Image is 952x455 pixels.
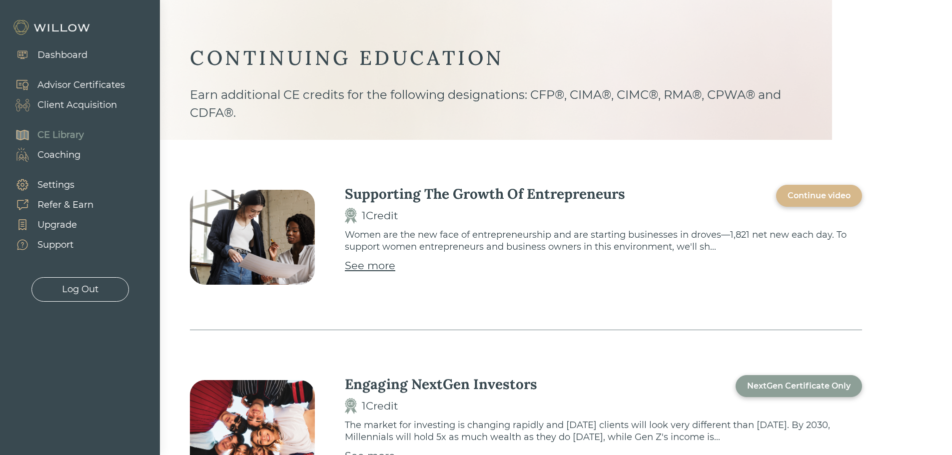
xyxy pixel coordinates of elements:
div: NextGen Certificate Only [747,380,851,392]
a: Advisor Certificates [5,75,125,95]
a: See more [345,258,395,274]
a: Refer & Earn [5,195,93,215]
div: CONTINUING EDUCATION [190,45,802,71]
div: Client Acquisition [37,98,117,112]
a: Client Acquisition [5,95,125,115]
div: 1 Credit [362,398,398,414]
div: Settings [37,178,74,192]
p: Women are the new face of entrepreneurship and are starting businesses in droves—1,821 net new ea... [345,229,862,253]
div: Log Out [62,283,98,296]
a: Upgrade [5,215,93,235]
div: Support [37,238,73,252]
div: Upgrade [37,218,77,232]
p: The market for investing is changing rapidly and [DATE] clients will look very different than [DA... [345,419,862,443]
div: CE Library [37,128,84,142]
div: Engaging NextGen Investors [345,375,537,393]
a: Coaching [5,145,84,165]
div: Coaching [37,148,80,162]
div: Continue video [788,190,851,202]
div: Dashboard [37,48,87,62]
div: Earn additional CE credits for the following designations: CFP®, CIMA®, CIMC®, RMA®, CPWA® and CD... [190,86,802,140]
div: Advisor Certificates [37,78,125,92]
div: 1 Credit [362,208,398,224]
a: Dashboard [5,45,87,65]
a: CE Library [5,125,84,145]
a: Settings [5,175,93,195]
img: Willow [12,19,92,35]
div: Refer & Earn [37,198,93,212]
div: Supporting The Growth Of Entrepreneurs [345,185,625,203]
